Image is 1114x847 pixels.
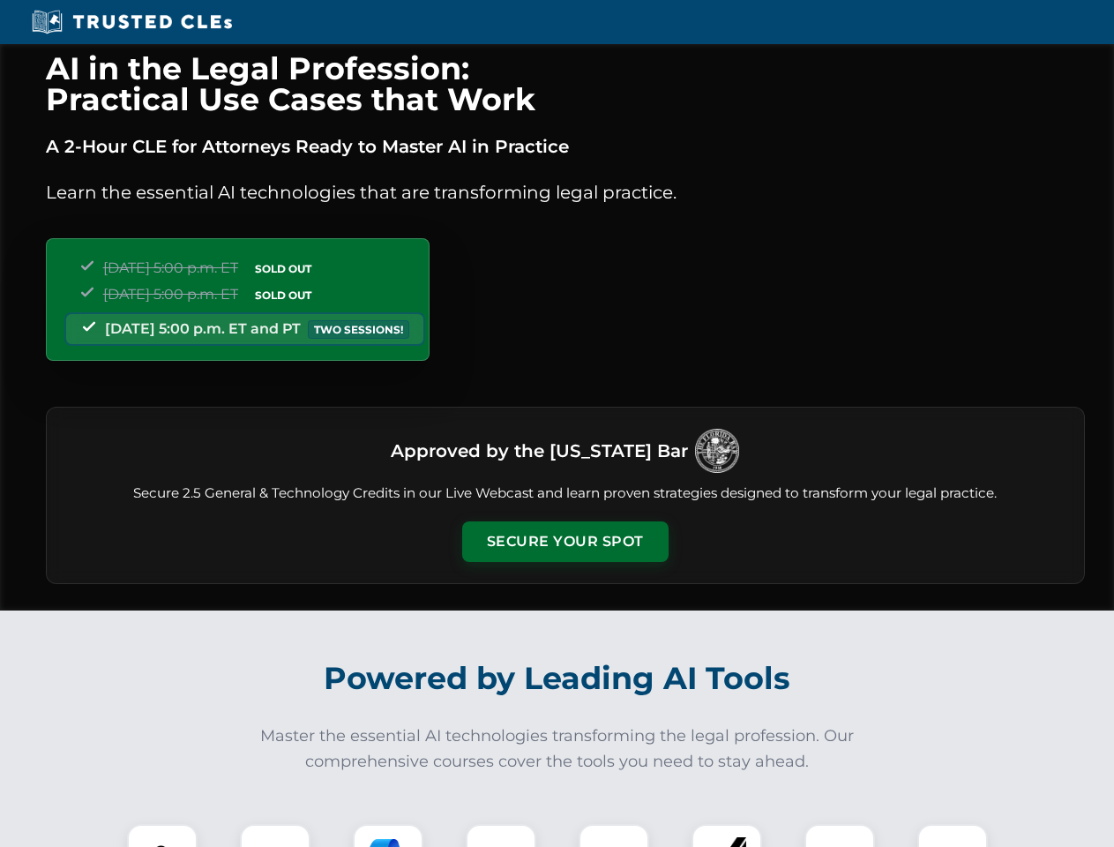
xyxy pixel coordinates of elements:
p: Secure 2.5 General & Technology Credits in our Live Webcast and learn proven strategies designed ... [68,483,1063,504]
h1: AI in the Legal Profession: Practical Use Cases that Work [46,53,1085,115]
button: Secure Your Spot [462,521,669,562]
span: SOLD OUT [249,286,318,304]
span: SOLD OUT [249,259,318,278]
img: Trusted CLEs [26,9,237,35]
p: Master the essential AI technologies transforming the legal profession. Our comprehensive courses... [249,723,866,775]
p: A 2-Hour CLE for Attorneys Ready to Master AI in Practice [46,132,1085,161]
h2: Powered by Leading AI Tools [69,648,1046,709]
span: [DATE] 5:00 p.m. ET [103,286,238,303]
h3: Approved by the [US_STATE] Bar [391,435,688,467]
p: Learn the essential AI technologies that are transforming legal practice. [46,178,1085,206]
span: [DATE] 5:00 p.m. ET [103,259,238,276]
img: Logo [695,429,739,473]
